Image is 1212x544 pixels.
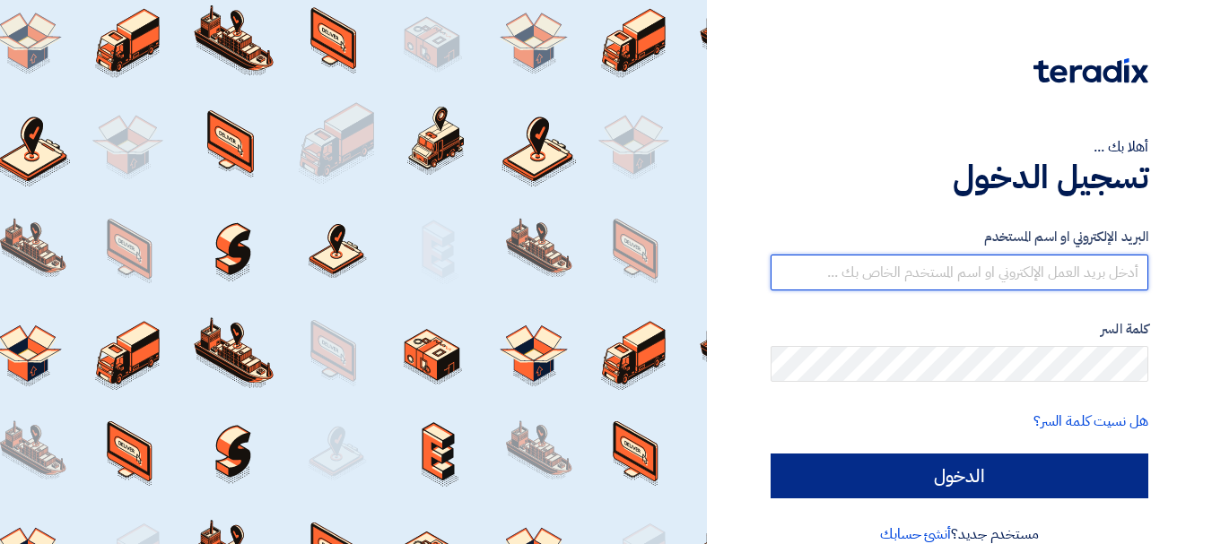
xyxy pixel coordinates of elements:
label: البريد الإلكتروني او اسم المستخدم [771,227,1148,247]
div: أهلا بك ... [771,136,1148,158]
a: هل نسيت كلمة السر؟ [1033,410,1148,432]
img: Teradix logo [1033,58,1148,83]
h1: تسجيل الدخول [771,158,1148,197]
label: كلمة السر [771,319,1148,340]
input: أدخل بريد العمل الإلكتروني او اسم المستخدم الخاص بك ... [771,255,1148,290]
input: الدخول [771,453,1148,498]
